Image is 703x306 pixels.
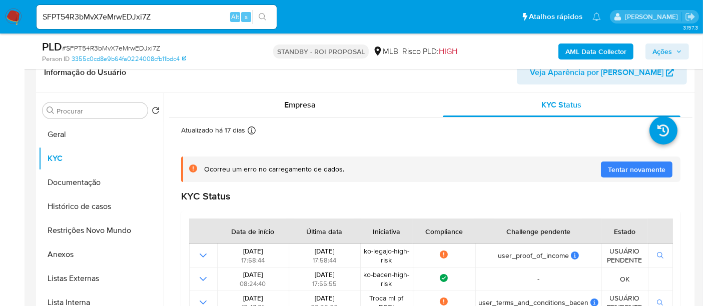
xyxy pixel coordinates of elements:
[645,43,689,59] button: Ações
[592,12,601,21] a: Notificações
[72,54,186,63] a: 3355c0cd8e9b64fa0224008cfb11bdc4
[39,146,164,170] button: KYC
[39,218,164,242] button: Restrições Novo Mundo
[284,99,316,110] span: Empresa
[542,99,582,110] span: KYC Status
[39,170,164,194] button: Documentação
[652,43,672,59] span: Ações
[42,54,70,63] b: Person ID
[39,194,164,218] button: Histórico de casos
[152,106,160,117] button: Retornar ao pedido padrão
[47,106,55,114] button: Procurar
[39,266,164,290] button: Listas Externas
[558,43,633,59] button: AML Data Collector
[517,60,687,84] button: Veja Aparência por [PERSON_NAME]
[530,60,663,84] span: Veja Aparência por [PERSON_NAME]
[439,45,457,57] span: HIGH
[39,122,164,146] button: Geral
[62,43,160,53] span: # SFPT54R3bMvX7eMrwEDJxi7Z
[181,125,245,135] p: Atualizado há 17 dias
[39,242,164,266] button: Anexos
[42,38,62,54] b: PLD
[373,46,398,57] div: MLB
[625,12,681,21] p: erico.trevizan@mercadopago.com.br
[231,12,239,21] span: Alt
[44,67,126,77] h1: Informação do Usuário
[57,106,144,115] input: Procurar
[402,46,457,57] span: Risco PLD:
[685,11,695,22] a: Sair
[245,12,248,21] span: s
[565,43,626,59] b: AML Data Collector
[252,10,273,24] button: search-icon
[37,10,277,23] input: Pesquise usuários ou casos...
[529,11,582,22] span: Atalhos rápidos
[683,23,698,31] span: 3.157.3
[273,44,369,58] p: STANDBY - ROI PROPOSAL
